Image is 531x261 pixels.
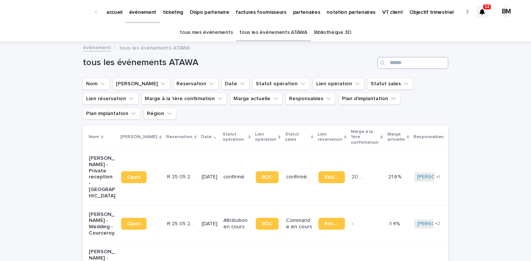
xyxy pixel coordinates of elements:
button: Nom [83,78,110,90]
a: événement [83,43,111,51]
p: Responsables [414,133,444,141]
button: Responsables [286,93,336,105]
p: [PERSON_NAME] [120,133,157,141]
p: Statut sales [285,130,309,144]
span: Open [127,175,141,180]
img: Ls34BcGeRexTGTNfXpUC [15,4,87,19]
p: Nom [89,133,99,141]
p: Plan d'implantation [448,130,479,144]
button: Marge actuelle [230,93,283,105]
a: BDC [256,171,279,183]
button: Lien réservation [83,93,138,105]
p: - [352,219,355,227]
p: Attribution en cours [223,217,250,230]
a: tous mes événements [180,24,233,41]
p: Commande en cours [286,217,312,230]
p: Reservation [166,133,192,141]
button: Reservation [173,78,219,90]
p: [PERSON_NAME] - Wedding - Courceroy [89,211,115,236]
p: R 25 05 2368 [167,219,195,227]
p: [PERSON_NAME] - Private reception - [GEOGRAPHIC_DATA] [89,155,115,199]
p: tous les événements ATAWA [119,43,190,51]
button: Lien Stacker [113,78,170,90]
p: -1.4% [388,219,401,227]
p: R 25 05 263 [167,172,195,180]
p: Lien réservation [318,130,342,144]
input: Search [377,57,448,69]
a: Réservation [318,171,345,183]
a: [PERSON_NAME] [417,174,458,180]
button: Lien opération [313,78,364,90]
h1: tous les événements ATAWA [83,57,374,68]
p: confirmé [223,174,250,180]
p: [DATE] [202,174,217,180]
p: 14 [484,4,489,9]
a: [PERSON_NAME][DATE] [417,221,474,227]
p: Marge actuelle [387,130,405,144]
p: [DATE] [202,221,217,227]
span: Open [127,221,141,226]
a: BDC [256,218,279,230]
button: Statut sales [367,78,413,90]
span: BDC [262,221,273,226]
span: + 2 [435,222,440,226]
a: Open [121,218,147,230]
a: Open [121,171,147,183]
p: 21.6% [388,172,403,180]
p: 20.2 % [352,172,367,180]
span: Réservation [324,221,339,226]
button: Statut opération [252,78,310,90]
button: Marge à la 1ère confirmation [141,93,227,105]
a: tous les événements ATAWA [239,24,307,41]
p: Statut opération [223,130,246,144]
button: Plan d'implantation [339,93,400,105]
button: Plan implantation [83,108,141,120]
button: Région [144,108,176,120]
a: Bibliothèque 3D [314,24,351,41]
a: Réservation [318,218,345,230]
p: Date [201,133,212,141]
p: Lien opération [255,130,276,144]
span: + 1 [436,175,440,179]
span: Réservation [324,175,339,180]
p: Marge à la 1ère confirmation [351,128,378,147]
button: Date [221,78,249,90]
p: confirmé [286,174,312,180]
div: BM [500,6,512,18]
div: 14 [476,6,488,18]
span: BDC [262,175,273,180]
